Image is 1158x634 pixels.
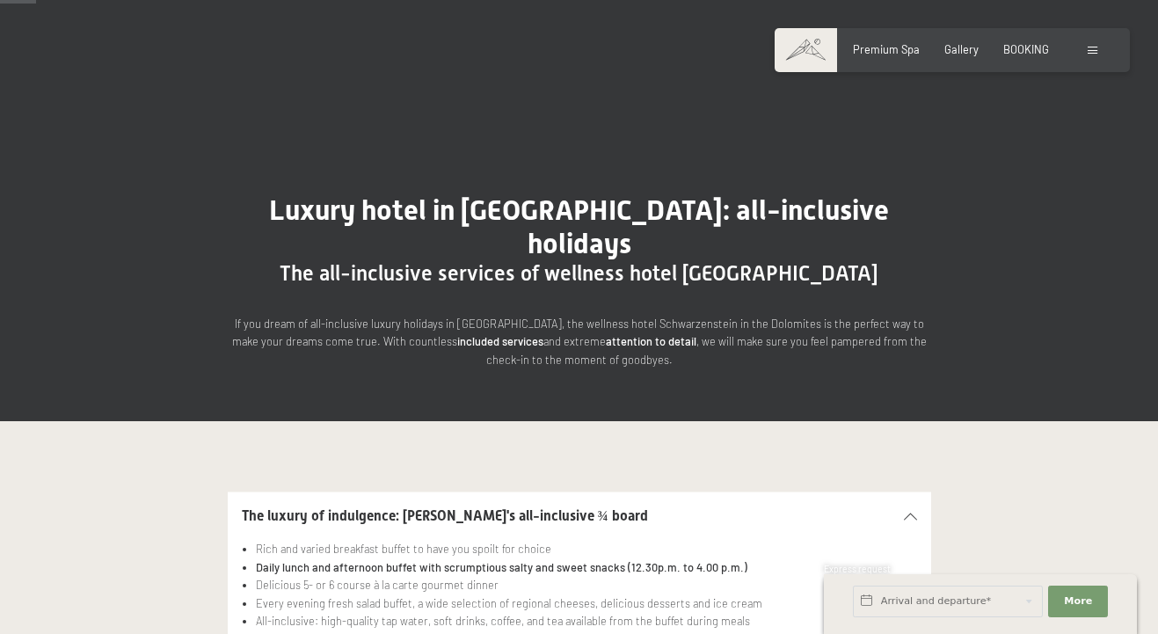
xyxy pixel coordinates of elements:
[606,334,696,348] strong: attention to detail
[269,193,889,260] span: Luxury hotel in [GEOGRAPHIC_DATA]: all-inclusive holidays
[256,576,916,594] li: Delicious 5- or 6 course à la carte gourmet dinner
[944,42,979,56] a: Gallery
[228,315,931,368] p: If you dream of all-inclusive luxury holidays in [GEOGRAPHIC_DATA], the wellness hotel Schwarzens...
[256,612,916,630] li: All-inclusive: high-quality tap water, soft drinks, coffee, and tea available from the buffet dur...
[256,594,916,612] li: Every evening fresh salad buffet, a wide selection of regional cheeses, delicious desserts and ic...
[242,507,648,524] span: The luxury of indulgence: [PERSON_NAME]'s all-inclusive ¾ board
[256,540,916,557] li: Rich and varied breakfast buffet to have you spoilt for choice
[1003,42,1049,56] a: BOOKING
[457,334,543,348] strong: included services
[280,261,878,286] span: The all-inclusive services of wellness hotel [GEOGRAPHIC_DATA]
[824,564,891,574] span: Express request
[853,42,920,56] a: Premium Spa
[1048,586,1108,617] button: More
[256,560,747,574] strong: Daily lunch and afternoon buffet with scrumptious salty and sweet snacks (12.30p.m. to 4.00 p.m.)
[1064,594,1092,608] span: More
